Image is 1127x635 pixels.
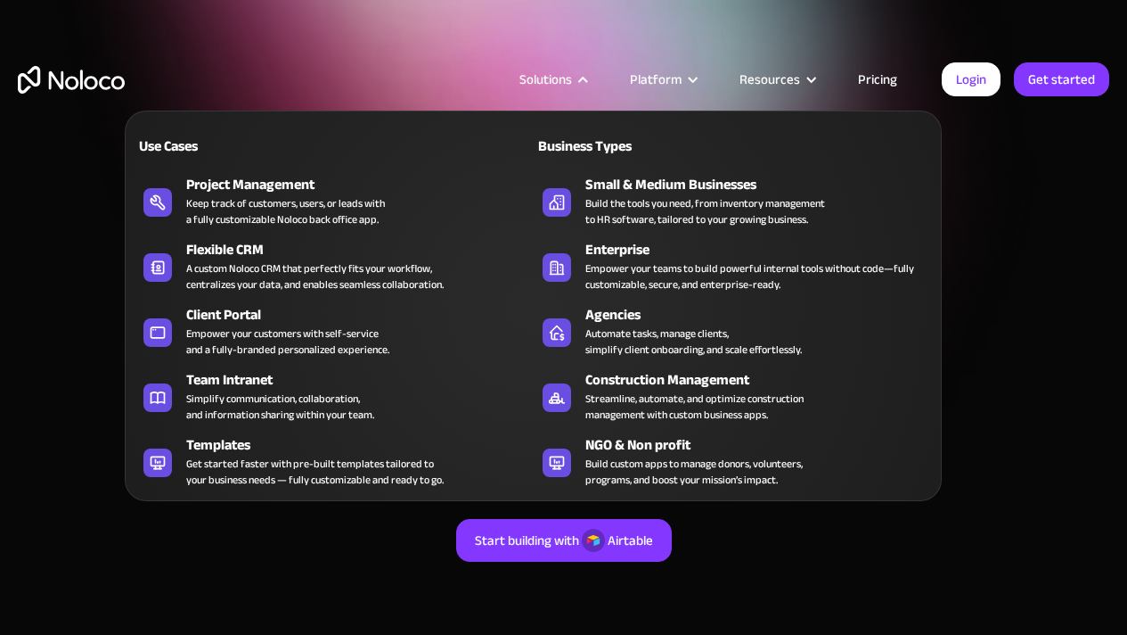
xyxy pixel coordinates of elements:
div: Platform [630,68,682,91]
div: Business Types [534,136,726,157]
a: Use Cases [135,125,533,166]
div: Resources [717,68,836,91]
div: Simplify communication, collaboration, and information sharing within your team. [186,391,374,423]
div: Build the tools you need, from inventory management to HR software, tailored to your growing busi... [585,195,825,227]
div: Small & Medium Businesses [585,174,940,195]
a: Get started [1014,62,1109,96]
div: Team Intranet [186,369,541,391]
a: Business Types [534,125,932,166]
a: EnterpriseEmpower your teams to build powerful internal tools without code—fully customizable, se... [534,235,932,296]
div: Keep track of customers, users, or leads with a fully customizable Noloco back office app. [186,195,385,227]
div: Resources [739,68,800,91]
div: Build custom apps to manage donors, volunteers, programs, and boost your mission’s impact. [585,456,803,488]
div: Get started faster with pre-built templates tailored to your business needs — fully customizable ... [186,456,444,488]
div: Start building with [475,529,579,552]
a: Login [942,62,1000,96]
a: AgenciesAutomate tasks, manage clients,simplify client onboarding, and scale effortlessly. [534,301,932,361]
div: Client Portal [186,304,541,326]
a: Pricing [836,68,919,91]
div: NGO & Non profit [585,434,940,456]
div: Solutions [519,68,572,91]
div: Empower your customers with self-service and a fully-branded personalized experience. [186,326,389,358]
div: Airtable [608,529,653,552]
a: Small & Medium BusinessesBuild the tools you need, from inventory managementto HR software, tailo... [534,170,932,231]
a: home [18,66,125,94]
div: Project Management [186,174,541,195]
div: Automate tasks, manage clients, simplify client onboarding, and scale effortlessly. [585,326,802,358]
div: Empower your teams to build powerful internal tools without code—fully customizable, secure, and ... [585,260,923,293]
a: Flexible CRMA custom Noloco CRM that perfectly fits your workflow,centralizes your data, and enab... [135,235,533,296]
div: Solutions [497,68,608,91]
nav: Solutions [125,86,942,501]
a: Project ManagementKeep track of customers, users, or leads witha fully customizable Noloco back o... [135,170,533,231]
div: A custom Noloco CRM that perfectly fits your workflow, centralizes your data, and enables seamles... [186,260,444,293]
a: Team IntranetSimplify communication, collaboration,and information sharing within your team. [135,366,533,426]
div: Streamline, automate, and optimize construction management with custom business apps. [585,391,804,423]
div: Platform [608,68,717,91]
div: Agencies [585,304,940,326]
div: Templates [186,434,541,456]
div: Flexible CRM [186,239,541,260]
a: Start building withAirtable [456,519,672,562]
a: Construction ManagementStreamline, automate, and optimize constructionmanagement with custom busi... [534,366,932,426]
div: Enterprise [585,239,940,260]
a: Client PortalEmpower your customers with self-serviceand a fully-branded personalized experience. [135,301,533,361]
div: Construction Management [585,369,940,391]
a: TemplatesGet started faster with pre-built templates tailored toyour business needs — fully custo... [135,431,533,491]
h1: Build a Powerful Custom App for your Airtable Data [18,269,1109,376]
a: NGO & Non profitBuild custom apps to manage donors, volunteers,programs, and boost your mission’s... [534,431,932,491]
div: Use Cases [135,136,327,157]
